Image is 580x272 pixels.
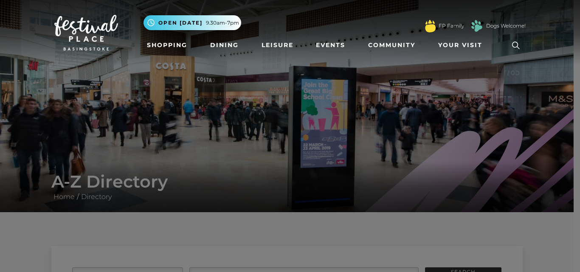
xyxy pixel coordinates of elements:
[144,15,241,30] button: Open [DATE] 9.30am-7pm
[365,37,419,53] a: Community
[206,19,239,27] span: 9.30am-7pm
[54,15,118,50] img: Festival Place Logo
[486,22,526,30] a: Dogs Welcome!
[439,22,464,30] a: FP Family
[258,37,297,53] a: Leisure
[158,19,203,27] span: Open [DATE]
[435,37,490,53] a: Your Visit
[207,37,242,53] a: Dining
[144,37,191,53] a: Shopping
[313,37,349,53] a: Events
[438,41,482,50] span: Your Visit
